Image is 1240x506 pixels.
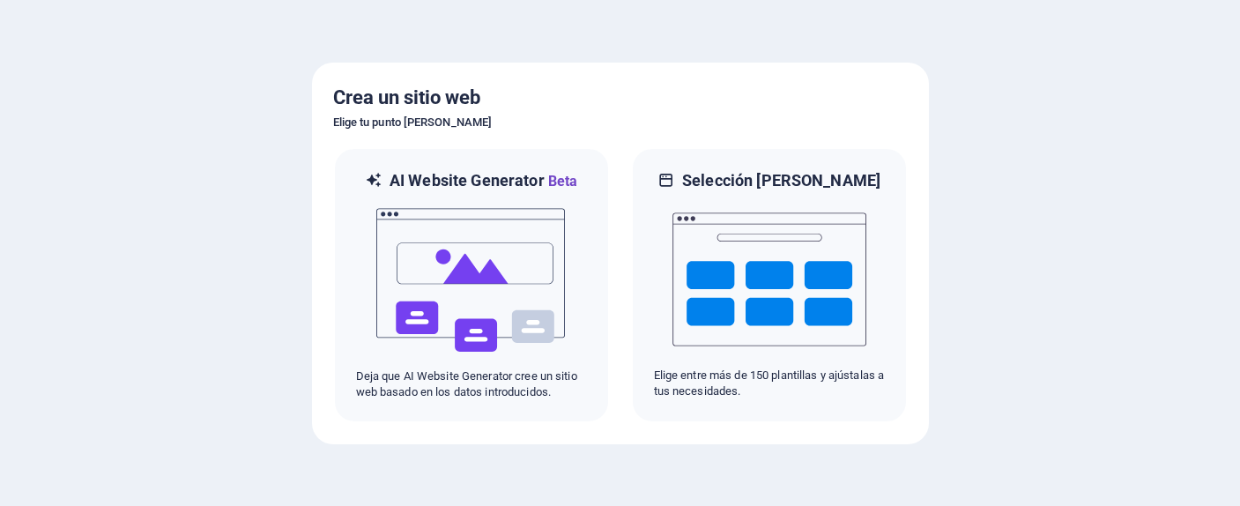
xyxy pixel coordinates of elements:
div: Selección [PERSON_NAME]Elige entre más de 150 plantillas y ajústalas a tus necesidades. [631,147,908,423]
h6: Elige tu punto [PERSON_NAME] [333,112,908,133]
span: Beta [545,173,578,190]
p: Elige entre más de 150 plantillas y ajústalas a tus necesidades. [654,368,885,399]
h6: AI Website Generator [390,170,577,192]
img: ai [375,192,568,368]
p: Deja que AI Website Generator cree un sitio web basado en los datos introducidos. [356,368,587,400]
h6: Selección [PERSON_NAME] [682,170,880,191]
h5: Crea un sitio web [333,84,908,112]
div: AI Website GeneratorBetaaiDeja que AI Website Generator cree un sitio web basado en los datos int... [333,147,610,423]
